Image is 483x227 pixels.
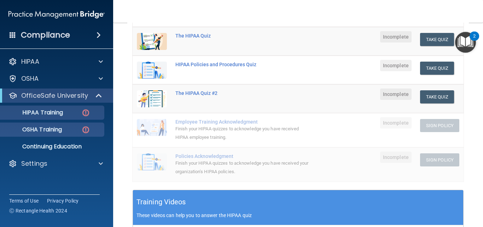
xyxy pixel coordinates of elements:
[420,153,459,166] button: Sign Policy
[21,57,39,66] p: HIPAA
[380,152,412,163] span: Incomplete
[420,33,454,46] button: Take Quiz
[21,74,39,83] p: OSHA
[21,159,47,168] p: Settings
[8,91,103,100] a: OfficeSafe University
[8,57,103,66] a: HIPAA
[473,36,476,45] div: 2
[420,62,454,75] button: Take Quiz
[380,31,412,42] span: Incomplete
[9,207,67,214] span: Ⓒ Rectangle Health 2024
[455,32,476,53] button: Open Resource Center, 2 new notifications
[420,119,459,132] button: Sign Policy
[175,159,310,176] div: Finish your HIPAA quizzes to acknowledge you have received your organization’s HIPAA policies.
[360,177,475,205] iframe: Drift Widget Chat Controller
[175,90,310,96] div: The HIPAA Quiz #2
[175,119,310,125] div: Employee Training Acknowledgment
[380,117,412,129] span: Incomplete
[175,62,310,67] div: HIPAA Policies and Procedures Quiz
[8,7,105,22] img: PMB logo
[8,159,103,168] a: Settings
[136,212,460,218] p: These videos can help you to answer the HIPAA quiz
[175,33,310,39] div: The HIPAA Quiz
[5,109,63,116] p: HIPAA Training
[8,74,103,83] a: OSHA
[175,125,310,142] div: Finish your HIPAA quizzes to acknowledge you have received HIPAA employee training.
[380,89,412,100] span: Incomplete
[81,125,90,134] img: danger-circle.6113f641.png
[47,197,79,204] a: Privacy Policy
[380,60,412,71] span: Incomplete
[21,30,70,40] h4: Compliance
[5,143,101,150] p: Continuing Education
[81,108,90,117] img: danger-circle.6113f641.png
[9,197,39,204] a: Terms of Use
[175,153,310,159] div: Policies Acknowledgment
[136,196,186,208] h5: Training Videos
[420,90,454,103] button: Take Quiz
[5,126,62,133] p: OSHA Training
[21,91,88,100] p: OfficeSafe University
